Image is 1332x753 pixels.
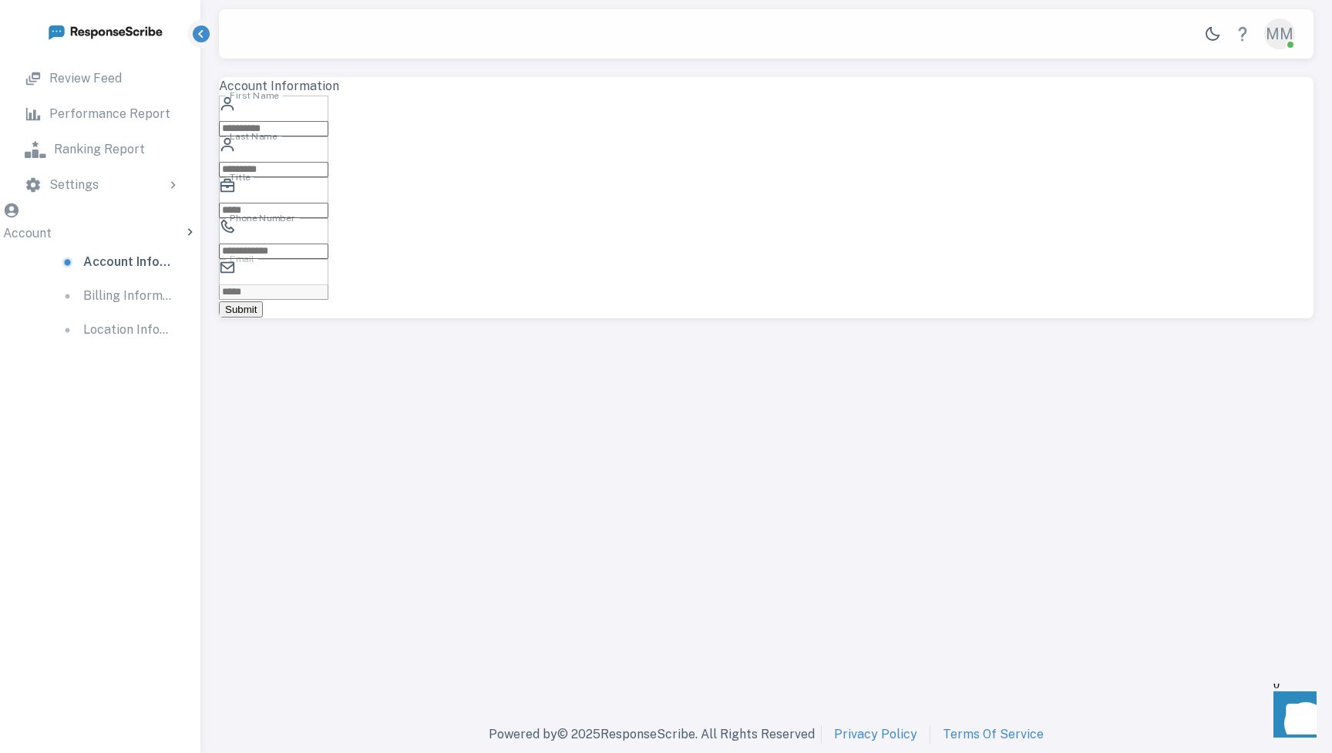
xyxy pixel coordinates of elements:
span: Account Information [219,79,339,93]
p: Location Information [83,321,173,339]
a: Terms Of Service [943,725,1044,744]
a: Privacy Policy [834,725,917,744]
a: Help Center [1227,18,1258,49]
p: Settings [49,176,99,194]
label: Title [230,170,251,183]
label: Last Name [230,129,277,143]
a: Ranking Report [12,133,188,166]
label: First Name [230,89,279,102]
p: Account Information [83,253,173,271]
a: Billing Information [46,279,185,313]
a: Performance Report [12,97,188,131]
p: Billing Information [83,287,173,305]
p: Performance Report [49,105,170,123]
div: Account [3,202,197,245]
label: Phone Number [230,211,295,224]
img: logo [47,22,163,41]
div: Settings [12,168,188,202]
button: Submit [219,301,263,318]
p: Powered by © 2025 ResponseScribe. All Rights Reserved [489,725,815,744]
label: Email [230,252,254,265]
a: Account Information [46,245,185,279]
a: Review Feed [12,62,188,96]
iframe: Front Chat [1259,684,1325,750]
p: Ranking Report [54,140,145,159]
p: Review Feed [49,69,122,88]
a: Location Information [46,313,185,347]
p: Account [3,224,52,245]
div: MM [1264,18,1295,49]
